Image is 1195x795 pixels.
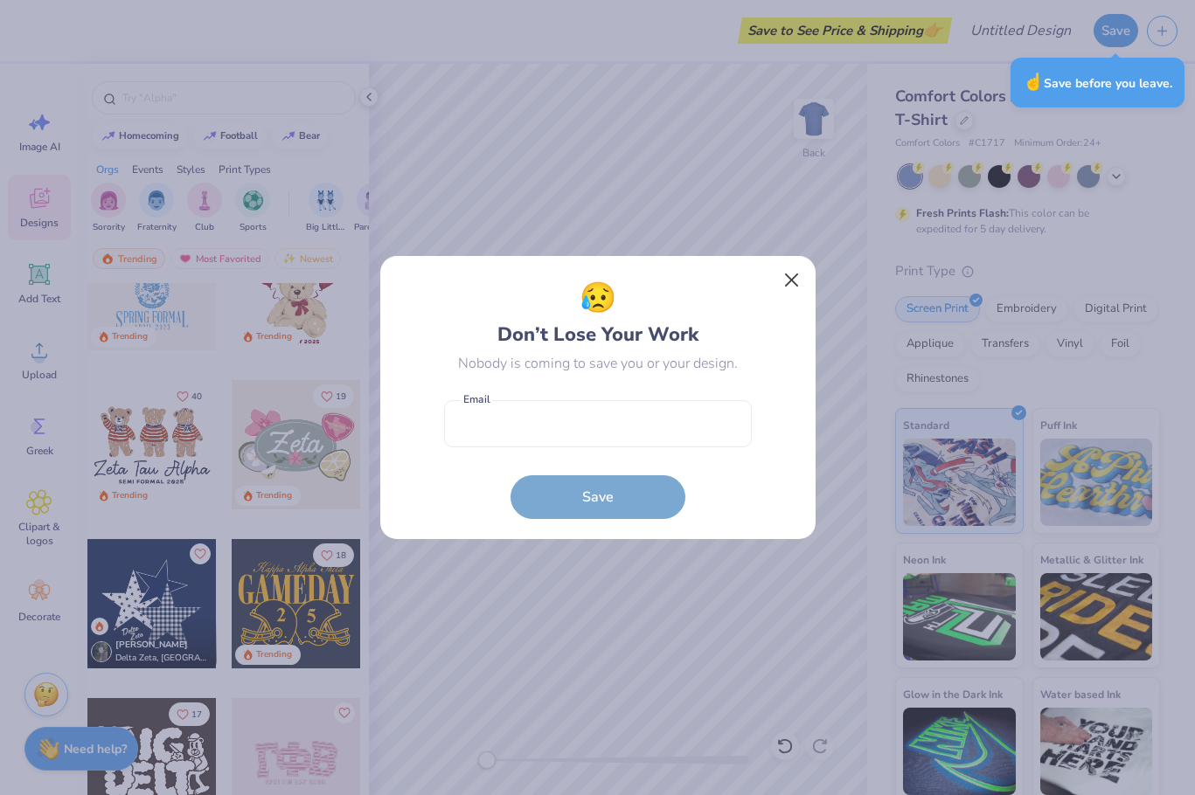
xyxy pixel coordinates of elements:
[497,276,698,349] div: Don’t Lose Your Work
[1023,71,1044,93] span: ☝️
[458,353,738,374] div: Nobody is coming to save you or your design.
[580,276,616,321] span: 😥
[1011,58,1185,107] div: Save before you leave.
[775,264,808,297] button: Close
